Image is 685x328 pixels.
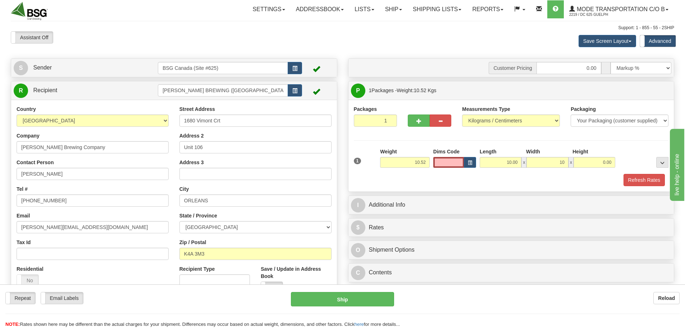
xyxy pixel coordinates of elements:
a: P 1Packages -Weight:10.52 Kgs [351,83,672,98]
label: Advanced [640,35,676,47]
label: Dims Code [433,148,460,155]
span: 1 [354,158,361,164]
label: Length [480,148,497,155]
label: Assistant Off [11,32,53,43]
b: Reload [658,295,675,301]
span: Customer Pricing [489,62,536,74]
a: Addressbook [291,0,350,18]
label: No [17,275,38,286]
a: here [355,322,364,327]
input: Recipient Id [158,84,288,96]
span: Weight: [397,87,436,93]
button: Ship [291,292,394,306]
span: Packages - [369,83,437,98]
span: P [351,84,365,98]
input: Enter a location [179,114,332,127]
label: Measurements Type [462,105,510,113]
span: O [351,243,365,257]
a: $Rates [351,220,672,235]
a: CContents [351,265,672,280]
label: Company [17,132,40,139]
label: Height [572,148,588,155]
label: Width [526,148,540,155]
a: S Sender [14,60,158,75]
button: Refresh Rates [624,174,665,186]
span: 1 [369,87,372,93]
label: Address 3 [179,159,204,166]
label: State / Province [179,212,217,219]
span: S [14,61,28,75]
label: Tax Id [17,239,31,246]
span: C [351,266,365,280]
a: Ship [380,0,407,18]
a: Reports [467,0,509,18]
span: I [351,198,365,212]
img: logo2219.jpg [11,2,48,20]
span: Mode Transportation c/o B [575,6,665,12]
label: Email [17,212,30,219]
label: Packages [354,105,377,113]
span: Recipient [33,87,57,93]
div: ... [656,157,668,168]
label: Packaging [571,105,596,113]
div: Support: 1 - 855 - 55 - 2SHIP [11,25,674,31]
span: NOTE: [5,322,20,327]
label: Zip / Postal [179,239,206,246]
label: Save / Update in Address Book [261,265,331,280]
a: Lists [349,0,379,18]
a: OShipment Options [351,243,672,257]
label: Weight [380,148,397,155]
iframe: chat widget [668,127,684,201]
span: x [521,157,526,168]
label: Repeat [6,292,35,304]
label: Contact Person [17,159,54,166]
div: live help - online [5,4,67,13]
span: x [568,157,574,168]
span: Kgs [428,87,437,93]
label: No [261,282,283,293]
label: City [179,185,189,193]
label: Address 2 [179,132,204,139]
a: Mode Transportation c/o B 2219 / DC 625 Guelph [564,0,674,18]
span: 10.52 [414,87,426,93]
label: Recipient Type [179,265,215,273]
label: Tel # [17,185,28,193]
a: R Recipient [14,83,142,98]
label: Residential [17,265,44,273]
a: Shipping lists [407,0,467,18]
button: Save Screen Layout [579,35,636,47]
label: Country [17,105,36,113]
span: R [14,84,28,98]
span: 2219 / DC 625 Guelph [569,11,623,18]
a: Settings [247,0,291,18]
input: Sender Id [158,62,288,74]
span: Sender [33,64,52,71]
a: IAdditional Info [351,198,672,212]
label: Email Labels [41,292,83,304]
button: Reload [653,292,680,304]
span: $ [351,220,365,235]
label: Street Address [179,105,215,113]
